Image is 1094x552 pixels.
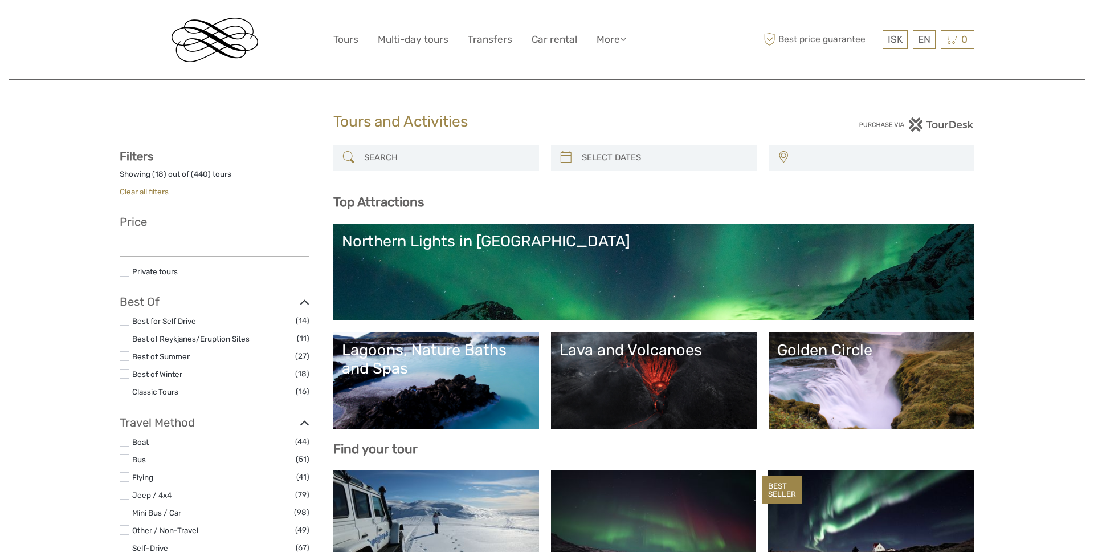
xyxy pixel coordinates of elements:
[333,31,358,48] a: Tours
[296,453,309,466] span: (51)
[913,30,936,49] div: EN
[172,18,258,62] img: Reykjavik Residence
[761,30,880,49] span: Best price guarantee
[120,215,309,229] h3: Price
[342,341,530,378] div: Lagoons, Nature Baths and Spas
[132,387,178,396] a: Classic Tours
[342,232,966,250] div: Northern Lights in [GEOGRAPHIC_DATA]
[468,31,512,48] a: Transfers
[132,334,250,343] a: Best of Reykjanes/Eruption Sites
[296,470,309,484] span: (41)
[295,523,309,537] span: (49)
[132,473,153,482] a: Flying
[132,370,182,379] a: Best of Winter
[960,34,969,45] span: 0
[120,149,153,163] strong: Filters
[378,31,448,48] a: Multi-day tours
[120,295,309,309] h3: Best Of
[777,341,966,359] div: Golden Circle
[194,169,208,180] label: 440
[333,113,761,131] h1: Tours and Activities
[132,267,178,276] a: Private tours
[762,476,802,505] div: BEST SELLER
[132,490,172,500] a: Jeep / 4x4
[295,367,309,380] span: (18)
[155,169,164,180] label: 18
[120,169,309,186] div: Showing ( ) out of ( ) tours
[532,31,577,48] a: Car rental
[360,148,533,168] input: SEARCH
[132,526,198,535] a: Other / Non-Travel
[132,455,146,464] a: Bus
[132,316,196,326] a: Best for Self Drive
[295,488,309,501] span: (79)
[132,437,149,447] a: Boat
[342,341,530,421] a: Lagoons, Nature Baths and Spas
[132,508,181,517] a: Mini Bus / Car
[294,506,309,519] span: (98)
[297,332,309,345] span: (11)
[295,350,309,363] span: (27)
[560,341,748,359] div: Lava and Volcanoes
[120,416,309,429] h3: Travel Method
[120,187,169,196] a: Clear all filters
[132,352,190,361] a: Best of Summer
[333,194,424,210] b: Top Attractions
[560,341,748,421] a: Lava and Volcanoes
[333,441,418,457] b: Find your tour
[859,117,974,132] img: PurchaseViaTourDesk.png
[777,341,966,421] a: Golden Circle
[577,148,751,168] input: SELECT DATES
[342,232,966,312] a: Northern Lights in [GEOGRAPHIC_DATA]
[888,34,903,45] span: ISK
[597,31,626,48] a: More
[296,385,309,398] span: (16)
[296,314,309,327] span: (14)
[295,435,309,448] span: (44)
